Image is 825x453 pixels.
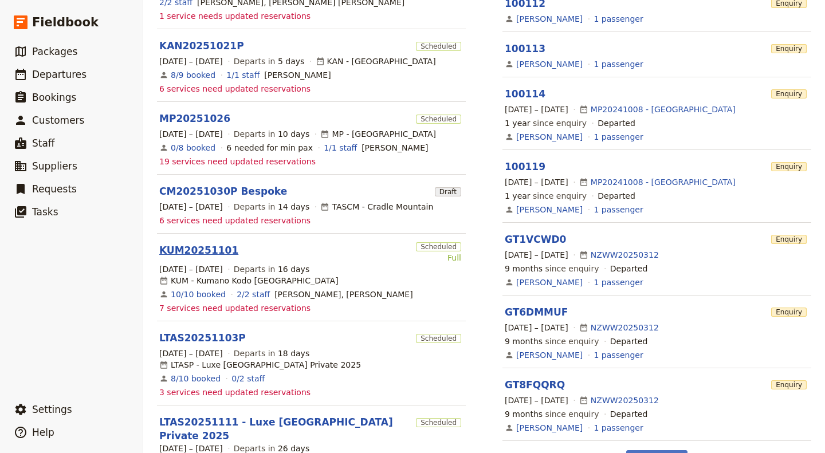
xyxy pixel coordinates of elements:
a: MP20241008 - [GEOGRAPHIC_DATA] [591,176,736,188]
span: 18 days [278,349,309,358]
a: NZWW20250312 [591,395,659,406]
a: LTAS20251103P [159,331,246,345]
span: Fieldbook [32,14,99,31]
span: Enquiry [771,89,807,99]
span: [DATE] – [DATE] [159,128,223,140]
span: 9 months [505,409,543,419]
span: 7 services need updated reservations [159,302,311,314]
span: Enquiry [771,44,807,53]
div: Departed [598,190,635,202]
span: Enquiry [771,308,807,317]
span: 16 days [278,265,309,274]
a: 0/2 staff [231,373,265,384]
span: Departs in [234,128,309,140]
div: Departed [598,117,635,129]
div: KAN - [GEOGRAPHIC_DATA] [316,56,436,67]
a: [PERSON_NAME] [516,13,583,25]
span: [DATE] – [DATE] [505,176,568,188]
span: 6 services need updated reservations [159,83,311,94]
span: Suzanne James [264,69,331,81]
a: NZWW20250312 [591,322,659,333]
span: since enquiry [505,408,599,420]
span: 1 year [505,119,531,128]
div: Departed [610,263,648,274]
a: View the bookings for this departure [171,69,215,81]
span: [DATE] – [DATE] [505,104,568,115]
span: [DATE] – [DATE] [505,249,568,261]
a: 100113 [505,43,545,54]
span: Melinda Russell [362,142,428,153]
a: View the bookings for this departure [171,142,215,153]
span: Departs in [234,56,304,67]
span: 1 service needs updated reservations [159,10,311,22]
span: Tasks [32,206,58,218]
span: Settings [32,404,72,415]
a: CM20251030P Bespoke [159,184,287,198]
span: 19 services need updated reservations [159,156,316,167]
span: 10 days [278,129,309,139]
span: 5 days [278,57,304,66]
span: Suppliers [32,160,77,172]
a: View the passengers for this booking [594,58,643,70]
span: Enquiry [771,162,807,171]
span: since enquiry [505,263,599,274]
span: Enquiry [771,235,807,244]
span: Bookings [32,92,76,103]
span: Enquiry [771,380,807,389]
span: 1 year [505,191,531,200]
span: 14 days [278,202,309,211]
a: [PERSON_NAME] [516,422,583,434]
span: since enquiry [505,190,587,202]
span: since enquiry [505,336,599,347]
span: Departs in [234,348,309,359]
a: MP20241008 - [GEOGRAPHIC_DATA] [591,104,736,115]
span: [DATE] – [DATE] [159,263,223,275]
a: [PERSON_NAME] [516,349,583,361]
span: Departures [32,69,87,80]
div: 6 needed for min pax [226,142,313,153]
span: Requests [32,183,77,195]
span: 3 services need updated reservations [159,387,311,398]
div: MP - [GEOGRAPHIC_DATA] [320,128,436,140]
span: 26 days [278,444,309,453]
a: [PERSON_NAME] [516,204,583,215]
a: View the passengers for this booking [594,277,643,288]
span: [DATE] – [DATE] [505,395,568,406]
a: LTAS20251111 - Luxe [GEOGRAPHIC_DATA] Private 2025 [159,415,411,443]
a: GT8FQQRQ [505,379,565,391]
a: View the passengers for this booking [594,13,643,25]
a: KUM20251101 [159,243,238,257]
a: View the passengers for this booking [594,349,643,361]
span: since enquiry [505,117,587,129]
div: Departed [610,408,648,420]
a: KAN20251021P [159,39,244,53]
span: Help [32,427,54,438]
span: Scheduled [416,418,461,427]
span: Staff [32,137,55,149]
a: [PERSON_NAME] [516,277,583,288]
a: NZWW20250312 [591,249,659,261]
div: Departed [610,336,648,347]
a: [PERSON_NAME] [516,58,583,70]
span: Helen O'Neill, Suzanne James [274,289,413,300]
span: [DATE] – [DATE] [159,348,223,359]
span: Customers [32,115,84,126]
span: [DATE] – [DATE] [159,201,223,212]
span: Departs in [234,201,309,212]
a: 100114 [505,88,545,100]
a: 1/1 staff [226,69,260,81]
a: View the passengers for this booking [594,131,643,143]
span: Packages [32,46,77,57]
a: View the bookings for this departure [171,373,221,384]
a: GT1VCWD0 [505,234,566,245]
a: GT6DMMUF [505,306,568,318]
span: [DATE] – [DATE] [505,322,568,333]
span: 9 months [505,337,543,346]
div: KUM - Kumano Kodo [GEOGRAPHIC_DATA] [159,275,339,286]
a: 1/1 staff [324,142,357,153]
a: [PERSON_NAME] [516,131,583,143]
span: Scheduled [416,334,461,343]
span: Scheduled [416,242,461,251]
div: TASCM - Cradle Mountain [320,201,433,212]
a: 2/2 staff [237,289,270,300]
